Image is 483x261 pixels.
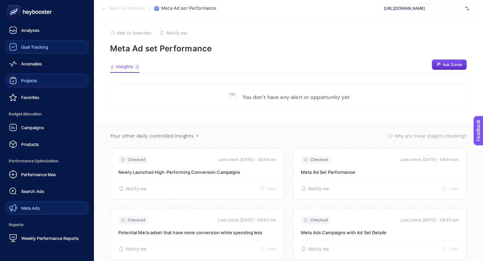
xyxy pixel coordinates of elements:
a: Products [5,138,89,151]
span: / [149,5,150,11]
button: Notify me [160,30,187,36]
span: Checked [310,157,328,162]
span: Checked [128,157,146,162]
a: Meta Ads [5,201,89,215]
span: Meta Ad set Performance [161,6,216,11]
a: Analyses [5,23,89,37]
span: Learn [266,186,276,191]
a: Goal Tracking [5,40,89,54]
span: Performance Max [21,172,56,177]
span: Ask Genie [443,62,462,67]
button: Ask Genie [432,59,467,70]
span: Reports [5,218,89,231]
span: Analyses [21,28,40,33]
a: Performance Max [5,168,89,181]
span: Budget Allocation [5,107,89,121]
span: Insights [116,64,133,69]
span: Notify me [308,247,329,252]
span: Projects [21,78,37,83]
p: Meta Ad Set Performance [301,169,459,175]
p: Potential Meta adset that have more conversion while spending less [118,229,276,236]
time: Last check [DATE]・09:40 am [218,217,276,223]
span: Notify me [166,30,187,36]
span: Notify me [126,186,147,192]
span: Back To Analysis [109,6,145,11]
span: Meta Ads [21,205,40,211]
button: Add to favorites [110,30,151,36]
span: Notify me [126,247,147,252]
p: Newly Launched High-Performing Conversion Campaigns [118,169,276,175]
span: Products [21,142,39,147]
span: Learn [449,186,459,191]
span: Learn [266,247,276,251]
span: Add to favorites [117,30,151,36]
span: Weekly Performance Reports [21,236,79,241]
button: Notify me [118,186,147,191]
a: Favorites [5,91,89,104]
span: Feedback [4,2,25,7]
span: Why are these insights checking? [395,133,467,139]
time: Last check [DATE]・09:40 am [400,156,459,163]
span: Campaigns [21,125,44,130]
span: Performance Optimization [5,154,89,168]
time: Last check [DATE]・09:40 am [218,156,276,163]
span: Favorites [21,95,39,100]
button: Notify me [301,246,329,252]
section: Passive Insight Packages [110,147,467,260]
a: Search Ads [5,185,89,198]
p: Meta Ad set Performance [110,44,467,53]
span: Checked [128,218,146,223]
button: Learn [442,186,459,191]
span: Anomalies [21,61,42,66]
span: Your other daily controlled insights [110,133,194,139]
a: Anomalies [5,57,89,70]
span: [URL][DOMAIN_NAME] [384,6,463,11]
span: Goal Tracking [21,44,48,50]
span: Learn [449,247,459,251]
time: Last check [DATE]・09:40 am [400,217,459,223]
span: Notify me [308,186,329,192]
div: 3 [135,64,140,69]
img: svg%3e [465,5,469,12]
button: Learn [260,247,276,251]
span: Search Ads [21,189,44,194]
button: Learn [260,186,276,191]
a: Campaigns [5,121,89,134]
button: Notify me [118,246,147,252]
a: Weekly Performance Reports [5,231,89,245]
span: Checked [310,218,328,223]
button: Learn [442,247,459,251]
a: Projects [5,74,89,87]
button: Notify me [301,186,329,191]
p: Meta Ads Campaigns with Ad Set Details [301,229,459,236]
p: You don’t have any alert or opportunity yet [243,93,350,101]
